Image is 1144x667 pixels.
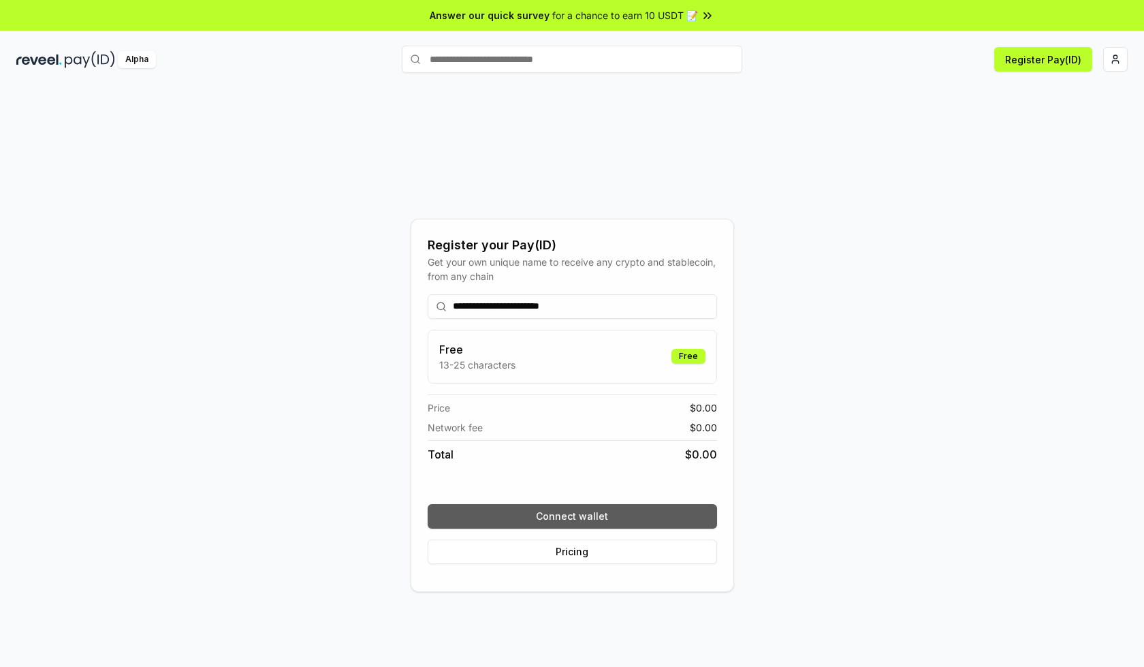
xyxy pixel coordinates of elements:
div: Register your Pay(ID) [428,236,717,255]
span: Network fee [428,420,483,435]
button: Register Pay(ID) [994,47,1092,72]
div: Free [671,349,705,364]
span: Total [428,446,454,463]
img: pay_id [65,51,115,68]
span: Price [428,401,450,415]
span: $ 0.00 [690,401,717,415]
button: Connect wallet [428,504,717,529]
p: 13-25 characters [439,358,515,372]
div: Alpha [118,51,156,68]
span: for a chance to earn 10 USDT 📝 [552,8,698,22]
span: Answer our quick survey [430,8,550,22]
span: $ 0.00 [690,420,717,435]
button: Pricing [428,540,717,564]
span: $ 0.00 [685,446,717,463]
h3: Free [439,341,515,358]
img: reveel_dark [16,51,62,68]
div: Get your own unique name to receive any crypto and stablecoin, from any chain [428,255,717,283]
